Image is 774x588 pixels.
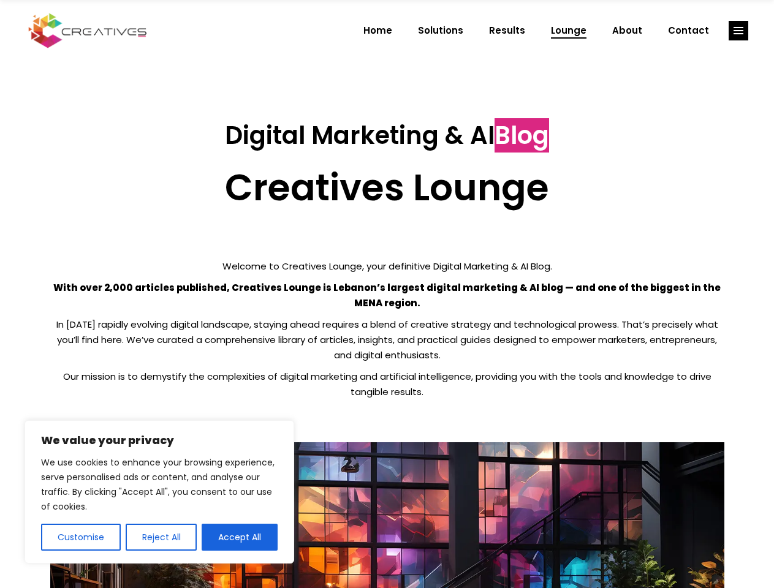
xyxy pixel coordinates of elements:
[50,317,724,363] p: In [DATE] rapidly evolving digital landscape, staying ahead requires a blend of creative strategy...
[489,15,525,47] span: Results
[612,15,642,47] span: About
[476,15,538,47] a: Results
[351,15,405,47] a: Home
[551,15,586,47] span: Lounge
[655,15,722,47] a: Contact
[50,165,724,209] h2: Creatives Lounge
[495,118,549,153] span: Blog
[126,524,197,551] button: Reject All
[50,121,724,150] h3: Digital Marketing & AI
[41,524,121,551] button: Customise
[729,21,748,40] a: link
[668,15,709,47] span: Contact
[41,433,278,448] p: We value your privacy
[41,455,278,514] p: We use cookies to enhance your browsing experience, serve personalised ads or content, and analys...
[26,12,150,50] img: Creatives
[50,369,724,399] p: Our mission is to demystify the complexities of digital marketing and artificial intelligence, pr...
[25,420,294,563] div: We value your privacy
[418,15,463,47] span: Solutions
[202,524,278,551] button: Accept All
[50,258,724,274] p: Welcome to Creatives Lounge, your definitive Digital Marketing & AI Blog.
[599,15,655,47] a: About
[53,281,721,309] strong: With over 2,000 articles published, Creatives Lounge is Lebanon’s largest digital marketing & AI ...
[405,15,476,47] a: Solutions
[538,15,599,47] a: Lounge
[363,15,392,47] span: Home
